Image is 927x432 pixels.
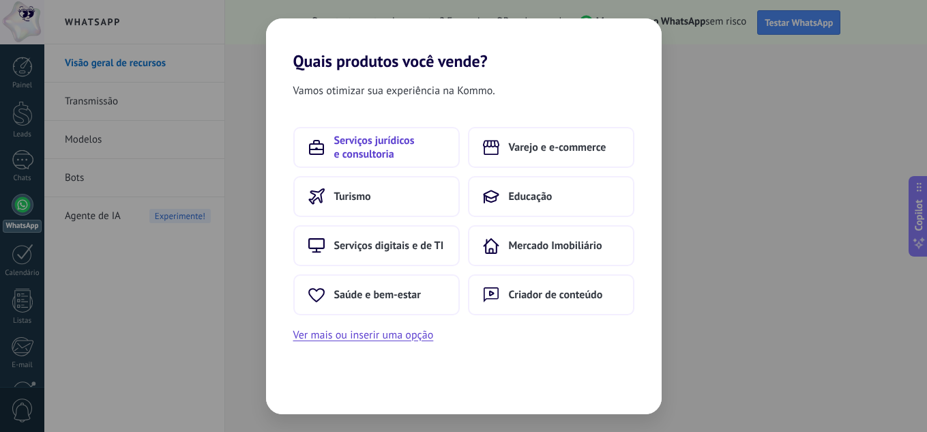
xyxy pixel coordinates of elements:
[334,239,444,253] span: Serviços digitais e de TI
[293,326,434,344] button: Ver mais ou inserir uma opção
[293,82,495,100] span: Vamos otimizar sua experiência na Kommo.
[509,141,606,154] span: Varejo e e-commerce
[468,176,634,217] button: Educação
[334,190,371,203] span: Turismo
[468,225,634,266] button: Mercado Imobiliário
[293,225,460,266] button: Serviços digitais e de TI
[509,288,603,302] span: Criador de conteúdo
[266,18,662,71] h2: Quais produtos você vende?
[334,288,421,302] span: Saúde e bem-estar
[293,176,460,217] button: Turismo
[293,274,460,315] button: Saúde e bem-estar
[509,190,553,203] span: Educação
[509,239,602,253] span: Mercado Imobiliário
[293,127,460,168] button: Serviços jurídicos e consultoria
[334,134,445,161] span: Serviços jurídicos e consultoria
[468,127,634,168] button: Varejo e e-commerce
[468,274,634,315] button: Criador de conteúdo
